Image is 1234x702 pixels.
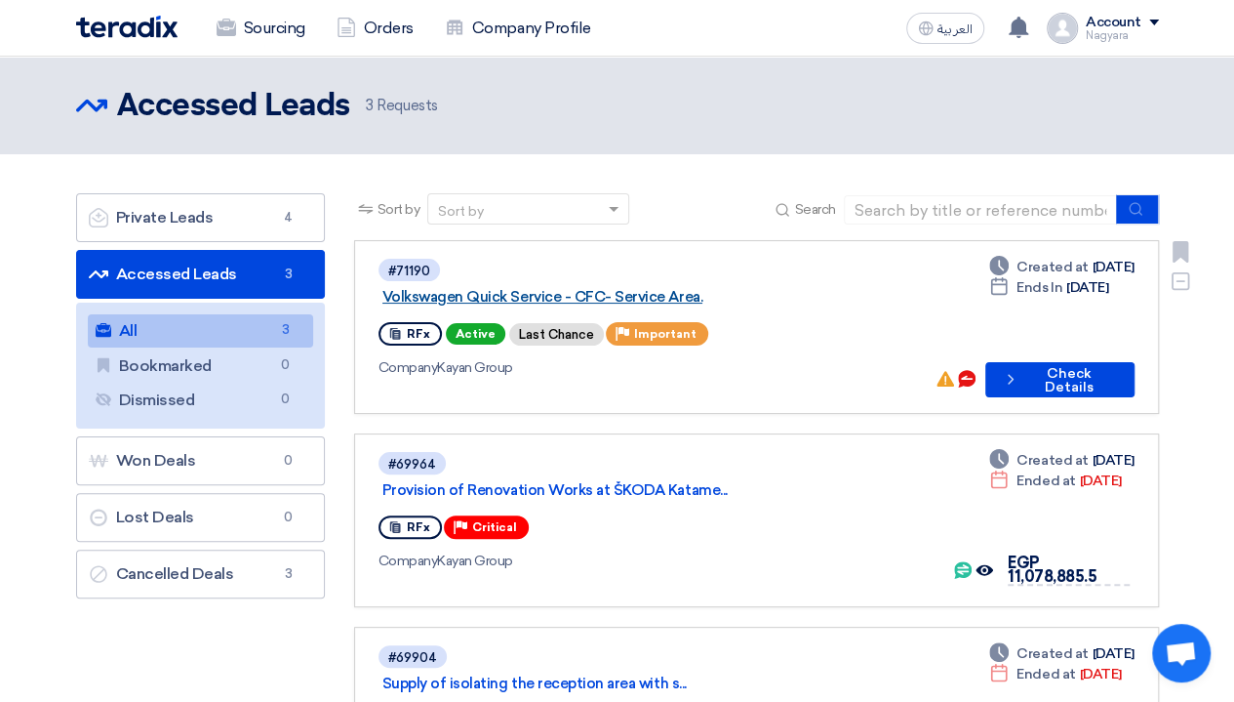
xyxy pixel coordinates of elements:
img: Teradix logo [76,16,178,38]
a: All [88,314,313,348]
span: 3 [274,320,298,341]
div: Kayan Group [378,551,936,571]
button: Check Details [985,362,1134,397]
span: Sort by [378,199,420,220]
span: 0 [277,508,300,527]
a: Supply of isolating the reception area with s... [382,675,870,692]
span: Ended at [1016,664,1075,684]
div: Last Chance [509,323,604,346]
div: [DATE] [989,257,1134,277]
span: Requests [366,95,438,117]
a: Cancelled Deals3 [76,550,325,599]
span: EGP 11,078,885.5 [1008,554,1096,586]
span: Ended at [1016,471,1075,491]
a: Lost Deals0 [76,493,325,542]
span: 3 [277,564,300,584]
span: Created at [1016,643,1088,664]
span: RFx [407,327,430,341]
a: Private Leads4 [76,193,325,242]
a: Won Deals0 [76,436,325,485]
a: Accessed Leads3 [76,250,325,299]
span: 4 [277,208,300,227]
div: [DATE] [989,664,1121,684]
div: #69964 [388,458,436,471]
a: Provision of Renovation Works at ŠKODA Katame... [382,481,870,499]
div: [DATE] [989,643,1134,664]
div: [DATE] [989,450,1134,471]
span: 3 [366,97,374,114]
span: Created at [1016,450,1088,471]
span: 0 [274,355,298,376]
div: #69904 [388,651,437,664]
div: Kayan Group [378,357,920,378]
div: Sort by [438,201,484,222]
span: Company [378,553,438,569]
a: Sourcing [201,7,321,50]
img: profile_test.png [1047,13,1078,44]
div: [DATE] [989,277,1108,298]
span: Ends In [1016,277,1062,298]
span: Search [794,199,835,220]
h2: Accessed Leads [117,87,350,126]
span: RFx [407,520,430,534]
div: #71190 [388,265,430,277]
button: العربية [906,13,984,44]
input: Search by title or reference number [844,195,1117,225]
a: Bookmarked [88,350,313,383]
span: العربية [937,22,973,36]
a: Dismissed [88,384,313,417]
a: Volkswagen Quick Service - CFC- Service Area. [382,288,870,306]
a: Orders [321,7,429,50]
a: Company Profile [429,7,607,50]
div: Account [1086,15,1141,31]
div: [DATE] [989,471,1121,491]
span: 0 [274,390,298,410]
span: Critical [472,520,517,534]
span: Company [378,359,438,376]
span: Created at [1016,257,1088,277]
span: Active [446,323,505,345]
span: 0 [277,451,300,471]
div: Open chat [1152,624,1211,682]
div: Nagyara [1086,30,1159,41]
span: Important [634,327,697,341]
span: 3 [277,265,300,284]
